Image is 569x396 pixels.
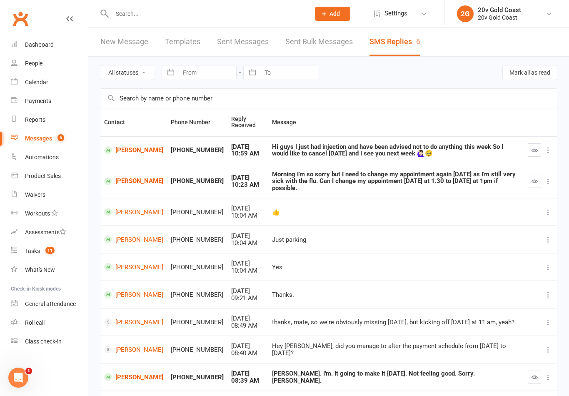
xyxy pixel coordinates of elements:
[25,60,42,67] div: People
[104,318,163,326] a: [PERSON_NAME]
[11,73,88,92] a: Calendar
[231,370,265,377] div: [DATE]
[502,65,557,80] button: Mark all as read
[11,35,88,54] a: Dashboard
[457,5,474,22] div: 2G
[231,322,265,329] div: 08:49 AM
[11,92,88,110] a: Payments
[25,79,48,85] div: Calendar
[11,261,88,279] a: What's New
[272,370,520,384] div: [PERSON_NAME]. I'm. It going to make it [DATE]. Not feeling good. Sorry. [PERSON_NAME].
[11,167,88,185] a: Product Sales
[25,210,50,217] div: Workouts
[104,208,163,216] a: [PERSON_NAME]
[8,368,28,388] iframe: Intercom live chat
[25,173,61,179] div: Product Sales
[268,108,524,136] th: Message
[25,229,66,236] div: Assessments
[10,8,31,29] a: Clubworx
[231,181,265,188] div: 10:23 AM
[315,7,350,21] button: Add
[272,171,520,192] div: Morning I'm so sorry but I need to change my appointment again [DATE] as I'm still very sick with...
[416,37,420,46] div: 6
[231,174,265,181] div: [DATE]
[272,319,520,326] div: thanks, mate, so we're obviously missing [DATE], but kicking off [DATE] at 11 am, yeah?
[45,247,55,254] span: 11
[11,295,88,313] a: General attendance kiosk mode
[11,204,88,223] a: Workouts
[11,185,88,204] a: Waivers
[25,248,40,254] div: Tasks
[231,288,265,295] div: [DATE]
[231,350,265,357] div: 08:40 AM
[171,264,224,271] div: [PHONE_NUMBER]
[171,346,224,353] div: [PHONE_NUMBER]
[25,191,45,198] div: Waivers
[231,150,265,157] div: 10:59 AM
[100,89,557,108] input: Search by name or phone number
[104,236,163,243] a: [PERSON_NAME]
[272,209,520,216] div: 👍
[11,223,88,242] a: Assessments
[104,146,163,154] a: [PERSON_NAME]
[231,343,265,350] div: [DATE]
[231,233,265,240] div: [DATE]
[25,338,62,345] div: Class check-in
[231,260,265,267] div: [DATE]
[25,41,54,48] div: Dashboard
[217,28,269,56] a: Sent Messages
[272,343,520,356] div: Hey [PERSON_NAME], did you manage to alter the payment schedule from [DATE] to [DATE]?
[272,291,520,298] div: Thanks.
[231,315,265,322] div: [DATE]
[178,65,236,80] input: From
[369,28,420,56] a: SMS Replies6
[110,8,304,20] input: Search...
[272,264,520,271] div: Yes
[11,110,88,129] a: Reports
[171,319,224,326] div: [PHONE_NUMBER]
[171,209,224,216] div: [PHONE_NUMBER]
[231,143,265,150] div: [DATE]
[25,301,76,307] div: General attendance
[329,10,340,17] span: Add
[165,28,200,56] a: Templates
[478,14,521,21] div: 20v Gold Coast
[100,28,148,56] a: New Message
[104,373,163,381] a: [PERSON_NAME]
[167,108,227,136] th: Phone Number
[171,374,224,381] div: [PHONE_NUMBER]
[171,291,224,298] div: [PHONE_NUMBER]
[231,267,265,274] div: 10:04 AM
[231,295,265,302] div: 09:21 AM
[25,154,59,160] div: Automations
[11,148,88,167] a: Automations
[57,134,64,141] span: 6
[285,28,353,56] a: Sent Bulk Messages
[104,263,163,271] a: [PERSON_NAME]
[272,236,520,243] div: Just parking
[478,6,521,14] div: 20v Gold Coast
[25,319,45,326] div: Roll call
[104,177,163,185] a: [PERSON_NAME]
[171,236,224,243] div: [PHONE_NUMBER]
[11,332,88,351] a: Class kiosk mode
[11,242,88,261] a: Tasks 11
[231,377,265,384] div: 08:39 AM
[272,143,520,157] div: Hi guys I just had injection and have been advised not to do anything this week So I would like t...
[25,368,32,374] span: 1
[260,65,318,80] input: To
[11,313,88,332] a: Roll call
[25,98,51,104] div: Payments
[104,346,163,353] a: [PERSON_NAME]
[227,108,268,136] th: Reply Received
[25,116,45,123] div: Reports
[231,205,265,212] div: [DATE]
[231,212,265,219] div: 10:04 AM
[25,135,52,142] div: Messages
[104,291,163,298] a: [PERSON_NAME]
[11,54,88,73] a: People
[100,108,167,136] th: Contact
[25,266,55,273] div: What's New
[11,129,88,148] a: Messages 6
[171,178,224,185] div: [PHONE_NUMBER]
